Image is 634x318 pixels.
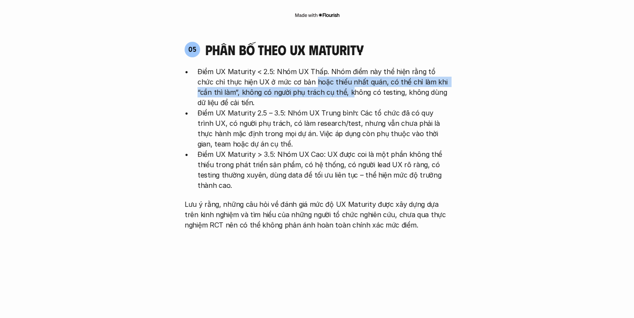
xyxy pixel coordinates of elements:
[198,108,449,149] p: Điểm UX Maturity 2.5 – 3.5: Nhóm UX Trung bình: Các tổ chức đã có quy trình UX, có người phụ trác...
[185,199,449,230] p: Lưu ý rằng, những câu hỏi về đánh giá mức độ UX Maturity được xây dựng dựa trên kinh nghiệm và tì...
[198,149,449,190] p: Điểm UX Maturity > 3.5: Nhóm UX Cao: UX được coi là một phần không thể thiếu trong phát triển sản...
[188,46,197,53] p: 05
[205,41,364,58] h4: phân bố theo ux maturity
[295,12,340,19] img: Made with Flourish
[198,66,449,108] p: Điểm UX Maturity < 2.5: Nhóm UX Thấp. Nhóm điểm này thể hiện rằng tổ chức chỉ thực hiện UX ở mức ...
